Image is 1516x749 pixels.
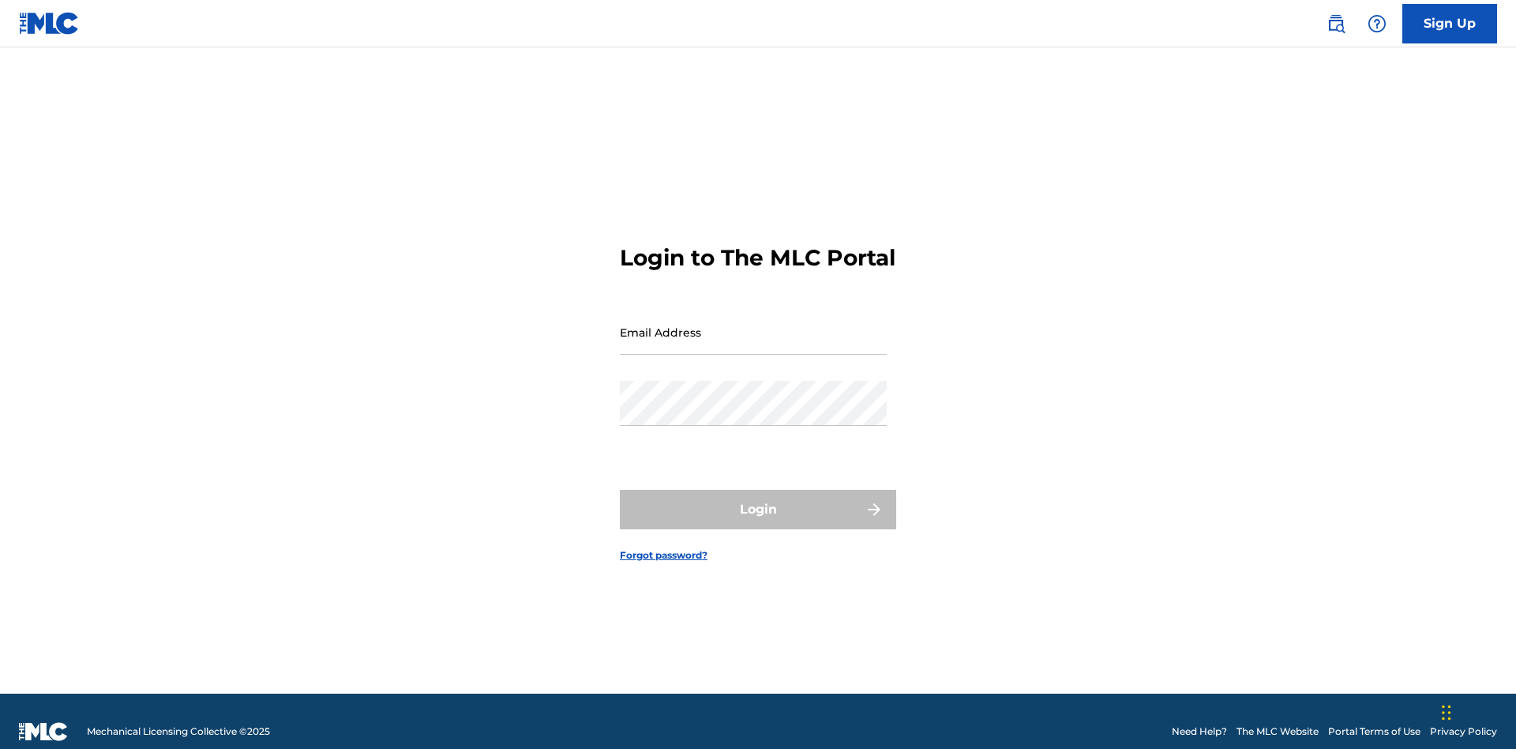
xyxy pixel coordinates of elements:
h3: Login to The MLC Portal [620,244,895,272]
a: Portal Terms of Use [1328,725,1420,739]
a: Public Search [1320,8,1352,40]
a: The MLC Website [1236,725,1319,739]
img: search [1326,14,1345,33]
a: Need Help? [1172,725,1227,739]
img: help [1368,14,1387,33]
img: logo [19,722,68,741]
div: Help [1361,8,1393,40]
a: Sign Up [1402,4,1497,43]
span: Mechanical Licensing Collective © 2025 [87,725,270,739]
iframe: Chat Widget [1437,673,1516,749]
div: Drag [1442,689,1451,736]
img: MLC Logo [19,12,80,35]
a: Privacy Policy [1430,725,1497,739]
a: Forgot password? [620,548,707,563]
